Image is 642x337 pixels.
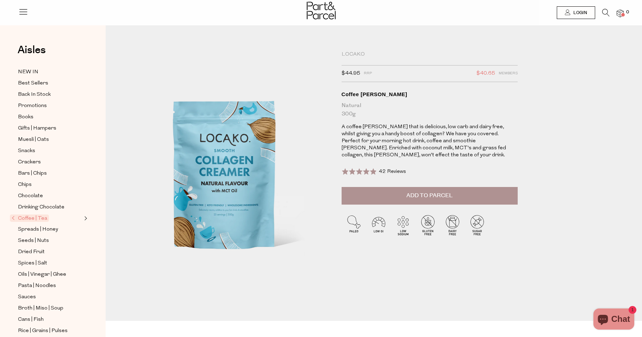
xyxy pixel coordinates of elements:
[617,10,624,17] a: 0
[342,213,366,237] img: P_P-ICONS-Live_Bec_V11_Paleo.svg
[18,293,82,301] a: Sauces
[364,69,372,78] span: RRP
[591,308,636,331] inbox-online-store-chat: Shopify online store chat
[18,259,82,268] a: Spices | Salt
[18,248,82,256] a: Dried Fruit
[440,213,465,237] img: P_P-ICONS-Live_Bec_V11_Dairy_Free.svg
[18,135,82,144] a: Muesli | Oats
[18,225,58,234] span: Spreads | Honey
[18,158,41,167] span: Crackers
[18,181,32,189] span: Chips
[18,192,82,200] a: Chocolate
[18,270,66,279] span: Oils | Vinegar | Ghee
[18,203,64,212] span: Drinking Chocolate
[391,213,416,237] img: P_P-ICONS-Live_Bec_V11_Low_Sodium.svg
[18,282,56,290] span: Pasta | Noodles
[82,214,87,223] button: Expand/Collapse Coffee | Tea
[18,102,47,110] span: Promotions
[18,304,63,313] span: Broth | Miso | Soup
[342,187,518,205] button: Add to Parcel
[18,146,82,155] a: Snacks
[406,192,453,200] span: Add to Parcel
[18,327,68,335] span: Rice | Grains | Pulses
[18,259,47,268] span: Spices | Salt
[18,68,38,76] span: NEW IN
[18,236,82,245] a: Seeds | Nuts
[342,124,518,159] p: A coffee [PERSON_NAME] that is delicious, low carb and dairy free, whilst giving you a handy boos...
[18,180,82,189] a: Chips
[18,281,82,290] a: Pasta | Noodles
[18,147,35,155] span: Snacks
[18,192,43,200] span: Chocolate
[465,213,490,237] img: P_P-ICONS-Live_Bec_V11_Sugar_Free.svg
[18,68,82,76] a: NEW IN
[18,79,82,88] a: Best Sellers
[342,101,518,118] div: Natural 300g
[12,214,82,223] a: Coffee | Tea
[416,213,440,237] img: P_P-ICONS-Live_Bec_V11_Gluten_Free.svg
[366,213,391,237] img: P_P-ICONS-Live_Bec_V11_Low_Gi.svg
[18,270,82,279] a: Oils | Vinegar | Ghee
[18,158,82,167] a: Crackers
[18,203,82,212] a: Drinking Chocolate
[379,169,406,174] span: 42 Reviews
[18,315,82,324] a: Cans | Fish
[127,54,331,294] img: Coffee Creamer
[18,124,56,133] span: Gifts | Hampers
[18,169,82,178] a: Bars | Chips
[18,237,49,245] span: Seeds | Nuts
[18,124,82,133] a: Gifts | Hampers
[342,51,518,58] div: Locako
[18,42,46,58] span: Aisles
[18,136,49,144] span: Muesli | Oats
[18,326,82,335] a: Rice | Grains | Pulses
[10,214,49,222] span: Coffee | Tea
[18,45,46,62] a: Aisles
[18,293,36,301] span: Sauces
[18,79,48,88] span: Best Sellers
[18,225,82,234] a: Spreads | Honey
[624,9,631,15] span: 0
[18,113,82,121] a: Books
[307,2,336,19] img: Part&Parcel
[18,304,82,313] a: Broth | Miso | Soup
[18,91,51,99] span: Back In Stock
[572,10,587,16] span: Login
[18,316,44,324] span: Cans | Fish
[342,69,360,78] span: $44.95
[342,91,518,98] div: Coffee [PERSON_NAME]
[18,169,47,178] span: Bars | Chips
[18,248,45,256] span: Dried Fruit
[18,113,33,121] span: Books
[18,101,82,110] a: Promotions
[476,69,495,78] span: $40.65
[557,6,595,19] a: Login
[18,90,82,99] a: Back In Stock
[499,69,518,78] span: Members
